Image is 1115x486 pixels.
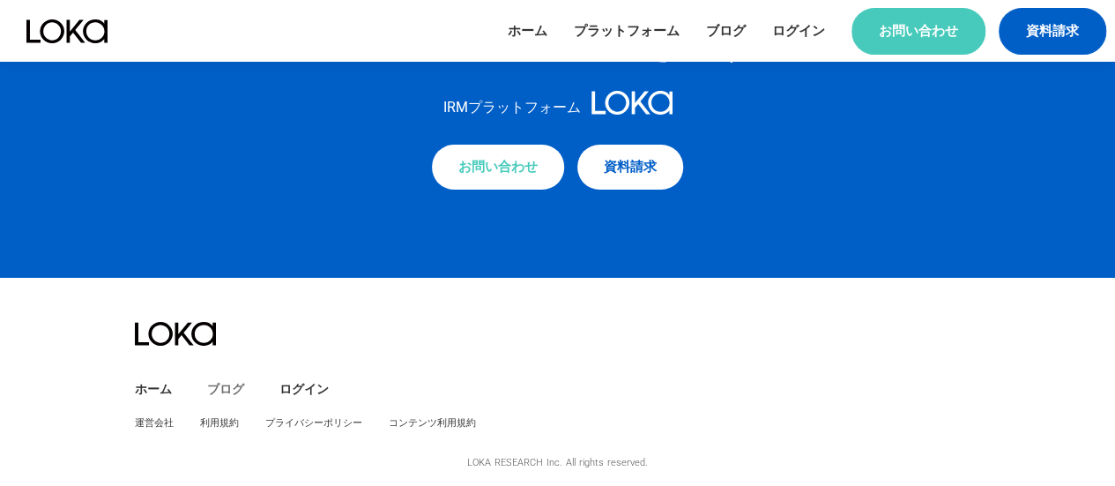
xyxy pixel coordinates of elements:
[135,416,174,430] a: 運営会社
[577,145,683,190] a: 資料請求
[999,8,1106,55] a: 資料請求
[200,416,239,430] a: 利用規約
[279,381,329,399] a: ログイン
[772,22,825,41] a: ログイン
[574,22,680,41] a: プラットフォーム
[706,22,746,41] a: ブログ
[851,8,985,55] a: お問い合わせ
[207,381,244,399] a: ブログ
[389,416,476,430] a: コンテンツ利用規約
[467,456,648,469] p: LOKA RESEARCH Inc. All rights reserved.
[443,96,581,119] p: IRMプラットフォーム
[265,416,362,430] a: プライバシーポリシー
[135,381,172,399] a: ホーム
[432,145,564,190] a: お問い合わせ
[508,22,547,41] a: ホーム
